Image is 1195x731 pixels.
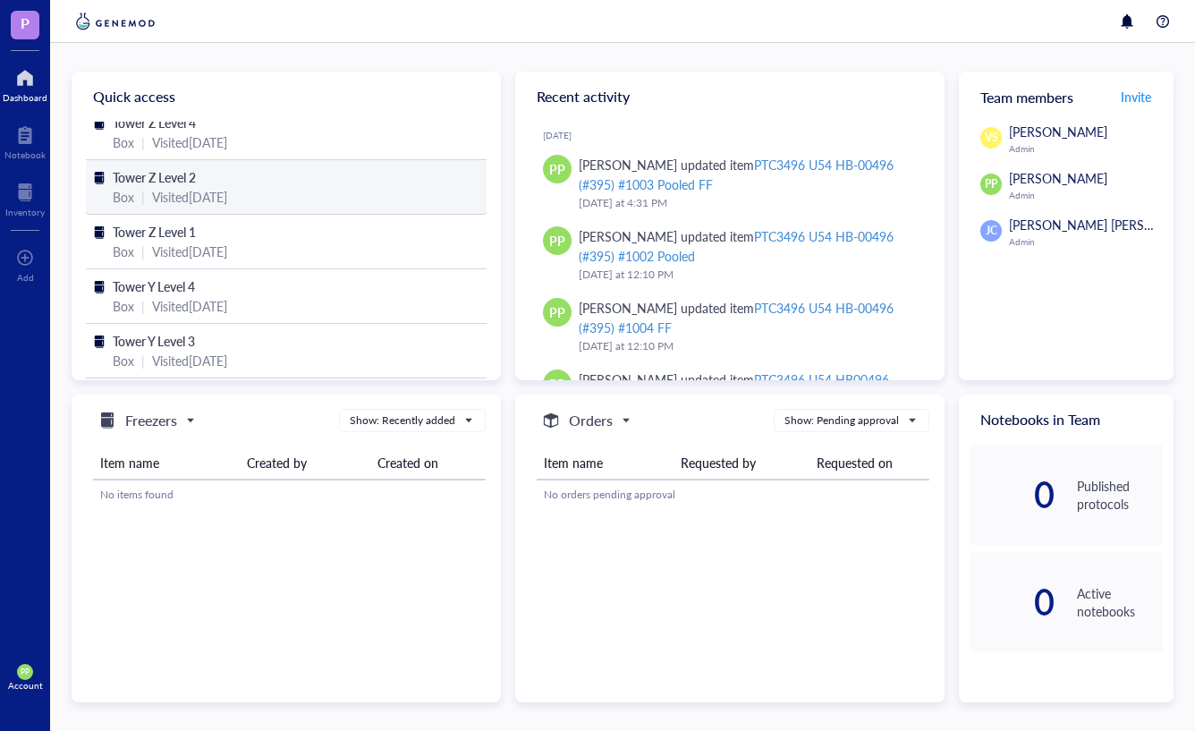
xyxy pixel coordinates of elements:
div: Active notebooks [1077,584,1163,620]
span: VS [985,130,998,146]
span: [PERSON_NAME] [1009,169,1107,187]
span: Tower Z Level 2 [113,168,196,186]
div: [DATE] at 4:31 PM [579,194,916,212]
div: Visited [DATE] [152,187,227,207]
span: PP [549,302,565,322]
button: Invite [1120,82,1152,111]
div: | [141,351,145,370]
div: Box [113,351,134,370]
div: Box [113,132,134,152]
span: PP [985,176,997,192]
div: | [141,296,145,316]
div: [PERSON_NAME] updated item [579,155,916,194]
th: Created by [240,446,370,480]
span: Tower Y Level 4 [113,277,195,295]
div: 0 [970,480,1055,509]
div: [PERSON_NAME] updated item [579,298,916,337]
th: Requested by [674,446,810,480]
h5: Freezers [125,410,177,431]
div: Visited [DATE] [152,296,227,316]
div: Team members [959,72,1174,122]
a: PP[PERSON_NAME] updated itemPTC3496 U54 HB-00496 (#395) #1004 FF[DATE] at 12:10 PM [530,291,930,362]
div: | [141,242,145,261]
div: Published protocols [1077,477,1163,513]
div: [DATE] at 12:10 PM [579,266,916,284]
div: Account [8,680,43,691]
div: Box [113,242,134,261]
div: [DATE] [543,130,930,140]
div: Add [17,272,34,283]
a: Dashboard [3,64,47,103]
div: Inventory [5,207,45,217]
div: No items found [100,487,479,503]
span: Tower Z Level 1 [113,223,196,241]
th: Created on [370,446,486,480]
img: genemod-logo [72,11,159,32]
span: Tower Y Level 3 [113,332,195,350]
span: [PERSON_NAME] [1009,123,1107,140]
div: | [141,132,145,152]
div: Admin [1009,236,1191,247]
a: Inventory [5,178,45,217]
div: Visited [DATE] [152,242,227,261]
div: | [141,187,145,207]
a: PP[PERSON_NAME] updated itemPTC3496 U54 HB-00496 (#395) #1002 Pooled[DATE] at 12:10 PM [530,219,930,291]
div: Visited [DATE] [152,351,227,370]
div: [PERSON_NAME] updated item [579,226,916,266]
span: JC [986,223,997,239]
th: Item name [93,446,240,480]
a: Notebook [4,121,46,160]
div: Notebook [4,149,46,160]
div: Admin [1009,190,1163,200]
span: PP [549,231,565,251]
div: Box [113,187,134,207]
th: Requested on [809,446,929,480]
a: PP[PERSON_NAME] updated itemPTC3496 U54 HB-00496 (#395) #1003 Pooled FF[DATE] at 4:31 PM [530,148,930,219]
span: PP [549,159,565,179]
th: Item name [537,446,674,480]
span: Tower Z Level 4 [113,114,196,132]
div: Quick access [72,72,501,122]
div: Show: Pending approval [784,412,899,429]
div: Show: Recently added [350,412,455,429]
div: Admin [1009,143,1163,154]
div: Visited [DATE] [152,132,227,152]
div: Box [113,296,134,316]
span: Invite [1121,88,1151,106]
div: No orders pending approval [544,487,922,503]
h5: Orders [569,410,613,431]
div: Recent activity [515,72,945,122]
div: Notebooks in Team [959,395,1174,445]
span: PP [21,667,30,676]
div: 0 [970,588,1055,616]
div: [DATE] at 12:10 PM [579,337,916,355]
div: Dashboard [3,92,47,103]
span: P [21,12,30,34]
